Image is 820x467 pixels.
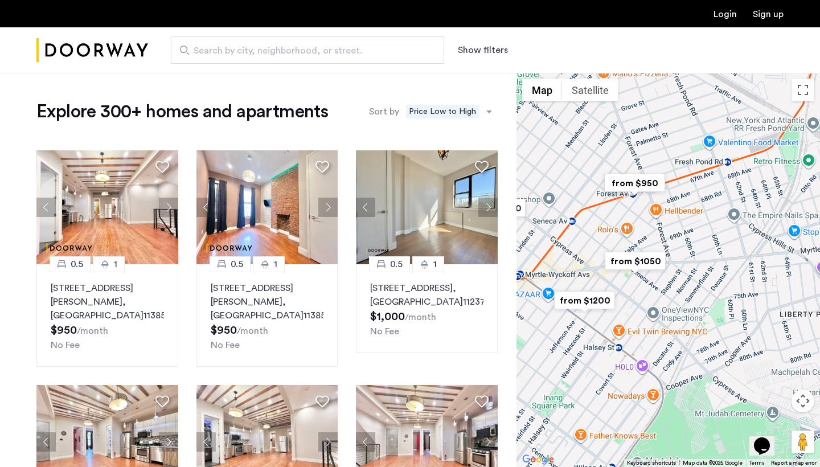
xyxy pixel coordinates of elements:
[478,198,498,217] button: Next apartment
[519,452,557,467] img: Google
[211,281,324,322] p: [STREET_ADDRESS][PERSON_NAME] 11385
[36,100,328,123] h1: Explore 300+ homes and apartments
[600,170,670,196] div: from $950
[405,313,436,322] sub: /month
[792,79,814,101] button: Toggle fullscreen view
[683,460,743,466] span: Map data ©2025 Google
[36,432,56,452] button: Previous apartment
[36,264,178,367] a: 0.51[STREET_ADDRESS][PERSON_NAME], [GEOGRAPHIC_DATA]11385No Fee
[171,36,444,64] input: Apartment Search
[274,257,277,271] span: 1
[51,325,77,336] span: $950
[71,257,83,271] span: 0.5
[114,257,117,271] span: 1
[792,431,814,453] button: Drag Pegman onto the map to open Street View
[482,195,530,221] div: $1,000
[714,10,737,19] a: Login
[753,10,784,19] a: Registration
[458,43,508,57] button: Show or hide filters
[237,326,268,335] sub: /month
[159,198,178,217] button: Next apartment
[194,44,412,58] span: Search by city, neighborhood, or street.
[318,432,338,452] button: Next apartment
[36,150,178,264] img: dc6efc1f-24ba-4395-9182-45437e21be9a_638958041300818281.jpeg
[196,264,338,367] a: 0.51[STREET_ADDRESS][PERSON_NAME], [GEOGRAPHIC_DATA]11385No Fee
[36,198,56,217] button: Previous apartment
[211,325,237,336] span: $950
[211,341,240,350] span: No Fee
[390,257,403,271] span: 0.5
[196,150,338,264] img: dc6efc1f-24ba-4395-9182-45437e21be9a_638958041300795389.jpeg
[519,452,557,467] a: Open this area in Google Maps (opens a new window)
[522,79,562,101] button: Show street map
[196,198,216,217] button: Previous apartment
[356,198,375,217] button: Previous apartment
[51,341,80,350] span: No Fee
[356,150,498,264] img: 2014_638647806767026642.jpeg
[792,390,814,412] button: Map camera controls
[231,257,243,271] span: 0.5
[356,432,375,452] button: Previous apartment
[562,79,618,101] button: Show satellite imagery
[600,248,670,274] div: from $1050
[749,459,764,467] a: Terms (opens in new tab)
[356,264,498,353] a: 0.51[STREET_ADDRESS], [GEOGRAPHIC_DATA]11237No Fee
[749,421,786,456] iframe: chat widget
[36,29,148,72] a: Cazamio Logo
[433,257,437,271] span: 1
[627,459,676,467] button: Keyboard shortcuts
[369,105,399,118] label: Sort by
[196,432,216,452] button: Previous apartment
[370,327,399,336] span: No Fee
[159,432,178,452] button: Next apartment
[77,326,108,335] sub: /month
[51,281,164,322] p: [STREET_ADDRESS][PERSON_NAME] 11385
[402,101,498,122] ng-select: sort-apartment
[36,29,148,72] img: logo
[550,288,620,313] div: from $1200
[318,198,338,217] button: Next apartment
[771,459,817,467] a: Report a map error
[478,432,498,452] button: Next apartment
[370,311,405,322] span: $1,000
[406,105,479,118] span: Price Low to High
[370,281,483,309] p: [STREET_ADDRESS] 11237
